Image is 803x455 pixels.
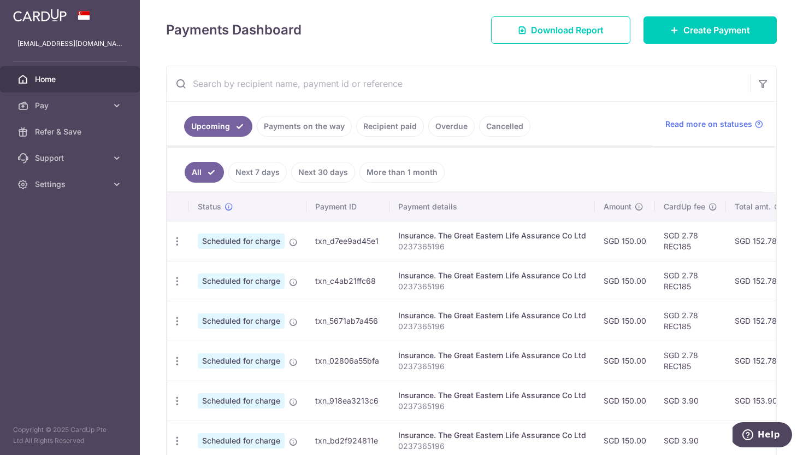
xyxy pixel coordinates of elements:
td: txn_918ea3213c6 [306,381,389,421]
span: Refer & Save [35,126,107,137]
p: 0237365196 [398,321,586,332]
td: SGD 150.00 [595,381,655,421]
span: Scheduled for charge [198,273,285,289]
p: 0237365196 [398,281,586,292]
td: SGD 152.78 [726,261,792,301]
p: 0237365196 [398,441,586,452]
a: Cancelled [479,116,530,137]
a: Read more on statuses [665,119,763,130]
a: Create Payment [643,16,777,44]
td: SGD 150.00 [595,301,655,341]
iframe: Opens a widget where you can find more information [733,422,792,450]
h4: Payments Dashboard [166,20,302,40]
td: txn_02806a55bfa [306,341,389,381]
td: SGD 2.78 REC185 [655,301,726,341]
span: Status [198,201,221,212]
a: Recipient paid [356,116,424,137]
p: 0237365196 [398,361,586,372]
a: Overdue [428,116,475,137]
td: txn_5671ab7a456 [306,301,389,341]
span: Total amt. [735,201,771,212]
td: txn_d7ee9ad45e1 [306,221,389,261]
span: Support [35,153,107,164]
div: Insurance. The Great Eastern Life Assurance Co Ltd [398,270,586,281]
td: SGD 152.78 [726,301,792,341]
td: SGD 153.90 [726,381,792,421]
td: SGD 152.78 [726,341,792,381]
a: Next 7 days [228,162,287,183]
td: SGD 2.78 REC185 [655,221,726,261]
td: SGD 3.90 [655,381,726,421]
td: txn_c4ab21ffc68 [306,261,389,301]
a: Payments on the way [257,116,352,137]
span: Scheduled for charge [198,353,285,369]
span: CardUp fee [664,201,705,212]
a: More than 1 month [359,162,445,183]
td: SGD 2.78 REC185 [655,341,726,381]
th: Payment details [389,192,595,221]
div: Insurance. The Great Eastern Life Assurance Co Ltd [398,310,586,321]
div: Insurance. The Great Eastern Life Assurance Co Ltd [398,390,586,401]
p: 0237365196 [398,241,586,252]
a: Upcoming [184,116,252,137]
span: Scheduled for charge [198,393,285,409]
th: Payment ID [306,192,389,221]
div: Insurance. The Great Eastern Life Assurance Co Ltd [398,350,586,361]
td: SGD 152.78 [726,221,792,261]
a: Next 30 days [291,162,355,183]
span: Scheduled for charge [198,234,285,249]
td: SGD 2.78 REC185 [655,261,726,301]
td: SGD 150.00 [595,221,655,261]
td: SGD 150.00 [595,341,655,381]
span: Scheduled for charge [198,433,285,448]
a: Download Report [491,16,630,44]
span: Download Report [531,24,604,37]
td: SGD 150.00 [595,261,655,301]
span: Amount [604,201,631,212]
span: Read more on statuses [665,119,752,130]
a: All [185,162,224,183]
span: Pay [35,100,107,111]
input: Search by recipient name, payment id or reference [167,66,750,101]
span: Home [35,74,107,85]
div: Insurance. The Great Eastern Life Assurance Co Ltd [398,430,586,441]
p: 0237365196 [398,401,586,412]
span: Settings [35,179,107,190]
p: [EMAIL_ADDRESS][DOMAIN_NAME] [17,38,122,49]
div: Insurance. The Great Eastern Life Assurance Co Ltd [398,230,586,241]
span: Create Payment [683,24,750,37]
img: CardUp [13,9,67,22]
span: Scheduled for charge [198,313,285,329]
